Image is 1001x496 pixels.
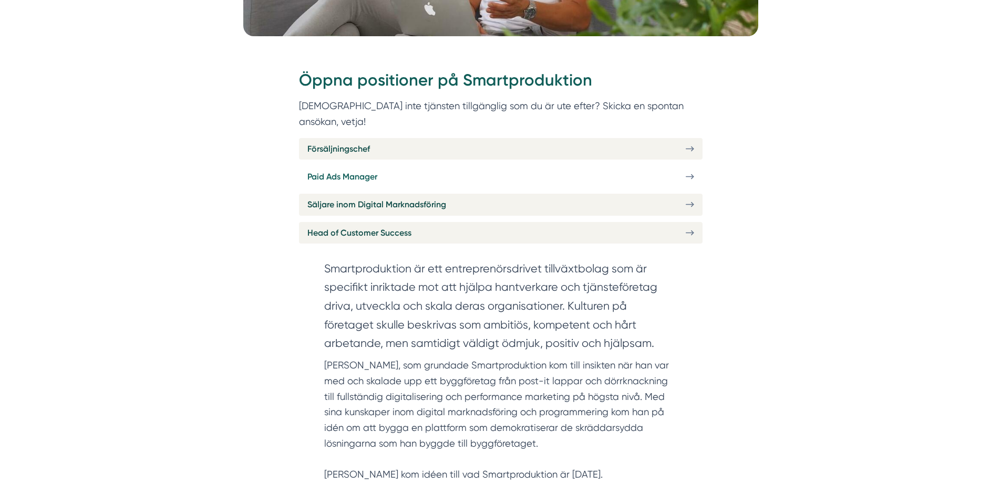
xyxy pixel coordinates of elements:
a: Head of Customer Success [299,222,703,244]
p: [DEMOGRAPHIC_DATA] inte tjänsten tillgänglig som du är ute efter? Skicka en spontan ansökan, vetja! [299,98,703,129]
a: Försäljningschef [299,138,703,160]
a: Säljare inom Digital Marknadsföring [299,194,703,215]
span: Försäljningschef [307,142,370,155]
span: Head of Customer Success [307,226,411,239]
a: Paid Ads Manager [299,166,703,187]
h2: Öppna positioner på Smartproduktion [299,69,703,98]
p: [PERSON_NAME], som grundade Smartproduktion kom till insikten när han var med och skalade upp ett... [324,357,677,482]
span: Paid Ads Manager [307,170,377,183]
span: Säljare inom Digital Marknadsföring [307,198,446,211]
section: Smartproduktion är ett entreprenörsdrivet tillväxtbolag som är specifikt inriktade mot att hjälpa... [324,259,677,358]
